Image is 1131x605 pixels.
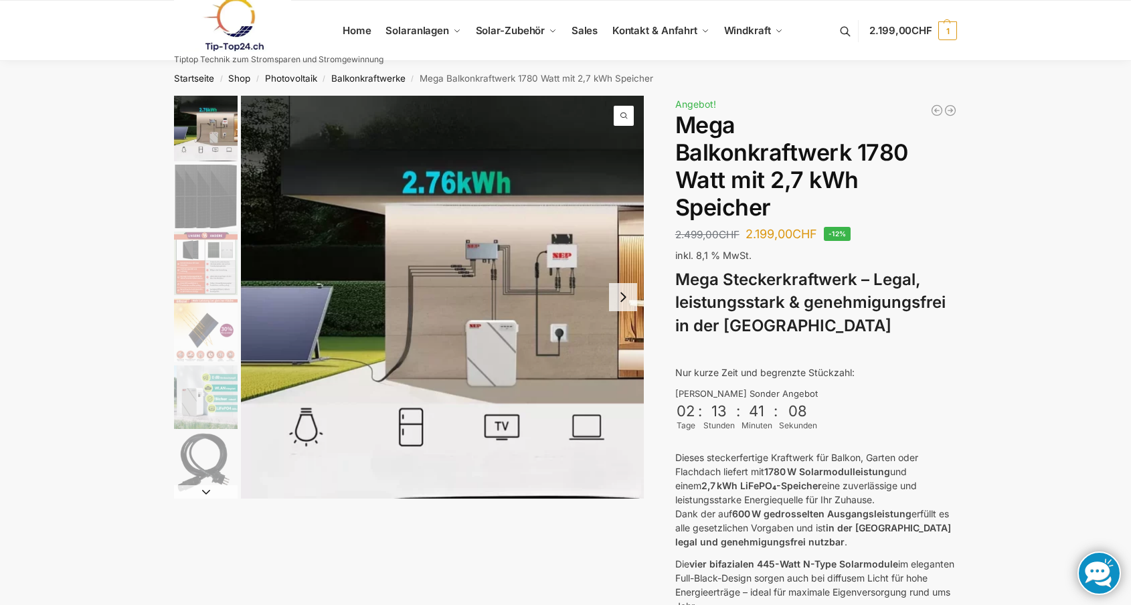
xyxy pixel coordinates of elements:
[698,402,702,428] div: :
[724,24,771,37] span: Windkraft
[718,1,788,61] a: Windkraft
[476,24,545,37] span: Solar-Zubehör
[675,112,957,221] h1: Mega Balkonkraftwerk 1780 Watt mit 2,7 kWh Speicher
[677,402,695,420] div: 02
[174,96,238,161] img: Balkonkraftwerk mit grossem Speicher
[703,420,735,432] div: Stunden
[675,522,951,547] strong: in der [GEOGRAPHIC_DATA] legal und genehmigungsfrei nutzbar
[572,24,598,37] span: Sales
[171,296,238,363] li: 4 / 9
[732,508,911,519] strong: 600 W gedrosselten Ausgangsleistung
[689,558,898,570] strong: vier bifazialen 445-Watt N-Type Solarmodule
[174,73,214,84] a: Startseite
[675,228,739,241] bdi: 2.499,00
[743,402,771,420] div: 41
[675,98,716,110] span: Angebot!
[675,387,957,401] div: [PERSON_NAME] Sonder Angebot
[742,420,772,432] div: Minuten
[719,228,739,241] span: CHF
[171,96,238,163] li: 1 / 9
[869,11,957,51] a: 2.199,00CHF 1
[241,96,644,499] img: Balkonkraftwerk mit grossem Speicher
[385,24,449,37] span: Solaranlagen
[705,402,733,420] div: 13
[869,24,932,37] span: 2.199,00
[241,96,644,499] li: 1 / 9
[380,1,466,61] a: Solaranlagen
[470,1,562,61] a: Solar-Zubehör
[250,74,264,84] span: /
[241,96,644,499] a: Solaranlage mit 2,7 KW Batteriespeicher Genehmigungsfrei9 37f323a9 fb5c 4dce 8a67 e3838845de63 1
[612,24,697,37] span: Kontakt & Anfahrt
[174,485,238,499] button: Next slide
[746,227,817,241] bdi: 2.199,00
[174,432,238,496] img: Anschlusskabel-3meter
[174,56,383,64] p: Tiptop Technik zum Stromsparen und Stromgewinnung
[609,283,637,311] button: Next slide
[701,480,822,491] strong: 2,7 kWh LiFePO₄-Speicher
[214,74,228,84] span: /
[792,227,817,241] span: CHF
[174,365,238,429] img: Leise und Wartungsfrei
[171,363,238,430] li: 5 / 9
[675,365,957,379] p: Nur kurze Zeit und begrenzte Stückzahl:
[171,163,238,230] li: 2 / 9
[780,402,816,420] div: 08
[174,232,238,295] img: Bificial im Vergleich zu billig Modulen
[736,402,740,428] div: :
[174,165,238,228] img: 4 mal bificiale Solarmodule
[406,74,420,84] span: /
[171,430,238,497] li: 6 / 9
[171,497,238,564] li: 7 / 9
[151,61,981,96] nav: Breadcrumb
[675,250,752,261] span: inkl. 8,1 % MwSt.
[606,1,715,61] a: Kontakt & Anfahrt
[911,24,932,37] span: CHF
[764,466,890,477] strong: 1780 W Solarmodulleistung
[174,298,238,362] img: Bificial 30 % mehr Leistung
[779,420,817,432] div: Sekunden
[565,1,603,61] a: Sales
[331,73,406,84] a: Balkonkraftwerke
[317,74,331,84] span: /
[675,420,697,432] div: Tage
[944,104,957,117] a: 890/600 Watt Solarkraftwerk + 2,7 KW Batteriespeicher Genehmigungsfrei
[675,270,946,336] strong: Mega Steckerkraftwerk – Legal, leistungsstark & genehmigungsfrei in der [GEOGRAPHIC_DATA]
[265,73,317,84] a: Photovoltaik
[938,21,957,40] span: 1
[228,73,250,84] a: Shop
[930,104,944,117] a: Balkonkraftwerk 405/600 Watt erweiterbar
[171,230,238,296] li: 3 / 9
[774,402,778,428] div: :
[824,227,851,241] span: -12%
[675,450,957,549] p: Dieses steckerfertige Kraftwerk für Balkon, Garten oder Flachdach liefert mit und einem eine zuve...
